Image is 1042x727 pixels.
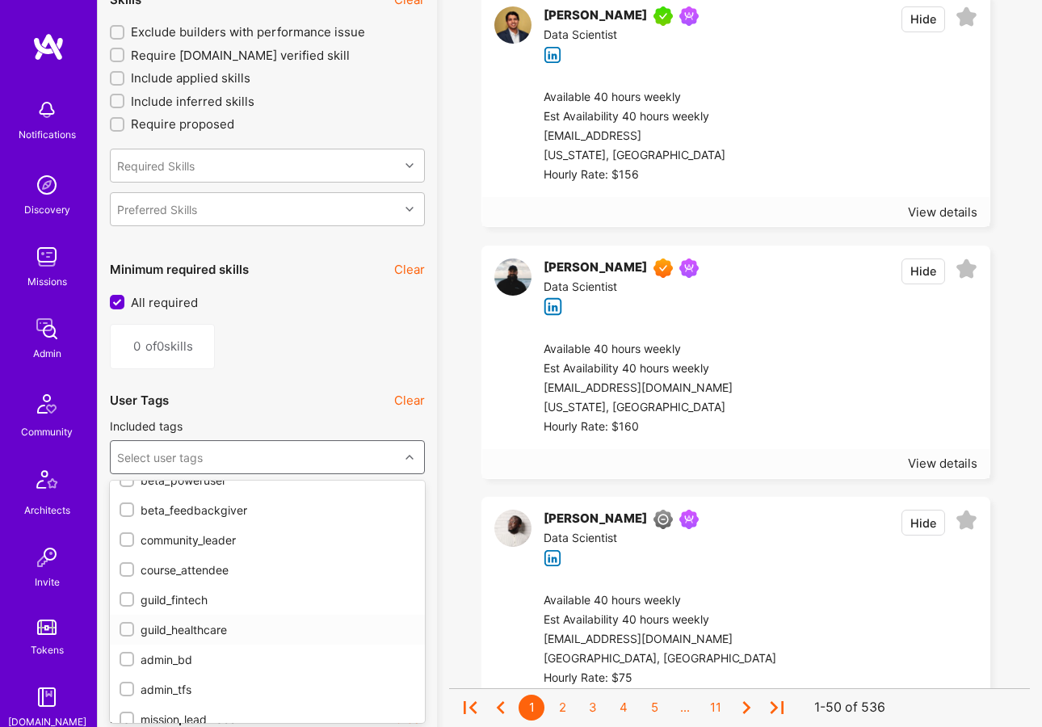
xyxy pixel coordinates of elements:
span: Include inferred skills [131,93,254,110]
div: Hourly Rate: $156 [544,166,760,185]
div: Hourly Rate: $160 [544,418,760,437]
div: [US_STATE], [GEOGRAPHIC_DATA] [544,146,760,166]
button: Hide [901,510,945,536]
div: Minimum required skills [110,261,249,278]
div: User Tags [110,392,169,409]
img: guide book [31,681,63,713]
img: User Avatar [494,258,532,296]
div: Data Scientist [544,529,705,548]
div: course_attendee [120,561,415,578]
div: guild_healthcare [120,621,415,638]
div: Est Availability 40 hours weekly [544,107,760,127]
div: [EMAIL_ADDRESS][DOMAIN_NAME] [544,630,776,649]
div: Hourly Rate: $75 [544,669,776,688]
div: Discovery [24,201,70,218]
div: Preferred Skills [117,200,197,217]
img: Been on Mission [679,510,699,529]
span: Exclude builders with performance issue [131,23,365,40]
i: icon EmptyStar [956,258,977,280]
span: Require proposed [131,116,234,132]
div: [PERSON_NAME] [544,510,647,529]
div: 5 [641,695,667,721]
div: Tokens [31,641,64,658]
img: Invite [31,541,63,574]
span: All required [131,294,198,311]
div: guild_fintech [120,591,415,608]
div: Available 40 hours weekly [544,591,776,611]
div: admin_bd [120,651,415,668]
div: View details [908,455,977,472]
div: Select user tags [117,448,203,465]
span: Include applied skills [131,69,250,86]
div: ... [672,695,698,721]
div: beta_poweruser [120,472,415,489]
span: of 0 skills [145,338,202,355]
img: logo [32,32,65,61]
button: Hide [901,6,945,32]
i: icon EmptyStar [956,6,977,28]
i: icon linkedIn [544,46,562,65]
div: 1-50 of 536 [814,700,885,716]
button: Clear [394,261,425,278]
div: Est Availability 40 hours weekly [544,359,760,379]
div: Invite [35,574,60,590]
div: beta_feedbackgiver [120,502,415,519]
button: Clear [394,392,425,409]
div: community_leader [120,532,415,548]
div: [EMAIL_ADDRESS][DOMAIN_NAME] [544,379,760,398]
div: Est Availability 40 hours weekly [544,611,776,630]
div: Data Scientist [544,278,705,297]
img: User Avatar [494,510,532,547]
div: admin_tfs [120,681,415,698]
div: [US_STATE], [GEOGRAPHIC_DATA] [544,398,760,418]
i: icon Chevron [405,453,414,461]
i: icon linkedIn [544,297,562,316]
img: Been on Mission [679,258,699,278]
a: User Avatar [494,6,532,64]
img: tokens [37,620,57,635]
div: Available 40 hours weekly [544,340,760,359]
div: Available 40 hours weekly [544,88,760,107]
div: 11 [703,695,729,721]
div: 3 [580,695,606,721]
div: Admin [33,345,61,362]
a: User Avatar [494,258,532,316]
img: User Avatar [494,6,532,44]
img: admin teamwork [31,313,63,345]
div: 4 [611,695,637,721]
div: [PERSON_NAME] [544,6,647,26]
button: Hide [901,258,945,284]
span: Require [DOMAIN_NAME] verified skill [131,47,350,64]
div: [PERSON_NAME] [544,258,647,278]
div: 2 [549,695,575,721]
i: icon Chevron [405,205,414,213]
img: Been on Mission [679,6,699,26]
img: A.Teamer in Residence [653,6,673,26]
div: Data Scientist [544,26,705,45]
div: Architects [24,502,70,519]
div: [GEOGRAPHIC_DATA], [GEOGRAPHIC_DATA] [544,649,776,669]
i: icon Chevron [405,162,414,170]
a: User Avatar [494,510,532,567]
img: Exceptional A.Teamer [653,258,673,278]
div: Community [21,423,73,440]
img: teamwork [31,241,63,273]
i: icon EmptyStar [956,510,977,532]
div: [EMAIL_ADDRESS] [544,127,760,146]
div: Notifications [19,126,76,143]
img: discovery [31,169,63,201]
div: Missions [27,273,67,290]
img: bell [31,94,63,126]
div: View details [908,204,977,221]
label: Included tags [110,418,183,434]
img: Limited Access [653,510,673,529]
div: 1 [519,695,544,721]
img: Architects [27,463,66,502]
i: icon linkedIn [544,549,562,568]
div: Required Skills [117,157,195,174]
img: Community [27,385,66,423]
